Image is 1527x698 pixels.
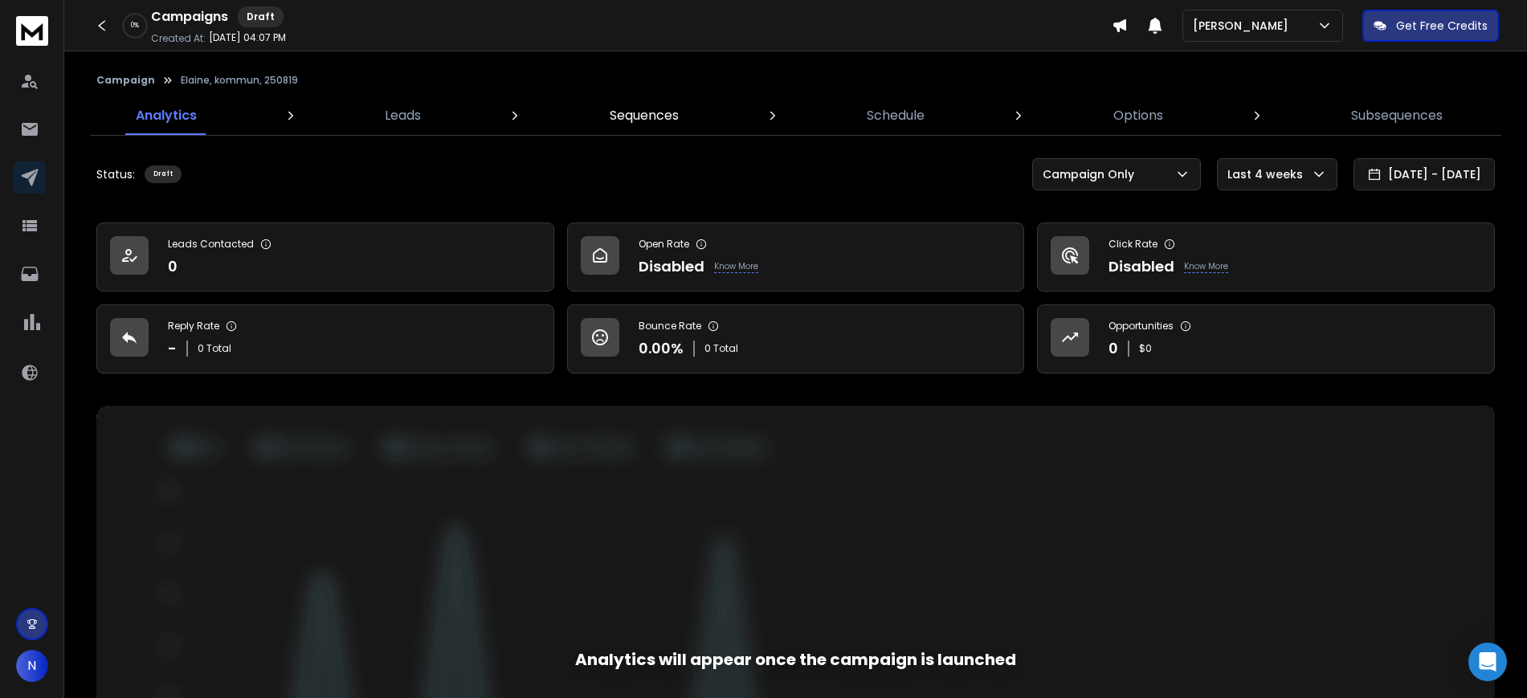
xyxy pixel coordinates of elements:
[610,106,679,125] p: Sequences
[238,6,284,27] div: Draft
[16,16,48,46] img: logo
[16,650,48,682] button: N
[1109,255,1174,278] p: Disabled
[168,320,219,333] p: Reply Rate
[714,260,758,273] p: Know More
[639,255,704,278] p: Disabled
[1139,342,1152,355] p: $ 0
[1113,106,1163,125] p: Options
[145,165,182,183] div: Draft
[1468,643,1507,681] div: Open Intercom Messenger
[1227,166,1309,182] p: Last 4 weeks
[567,304,1025,373] a: Bounce Rate0.00%0 Total
[209,31,286,44] p: [DATE] 04:07 PM
[168,238,254,251] p: Leads Contacted
[704,342,738,355] p: 0 Total
[1362,10,1499,42] button: Get Free Credits
[136,106,197,125] p: Analytics
[96,304,554,373] a: Reply Rate-0 Total
[1043,166,1141,182] p: Campaign Only
[1396,18,1488,34] p: Get Free Credits
[385,106,421,125] p: Leads
[867,106,925,125] p: Schedule
[168,337,177,360] p: -
[857,96,934,135] a: Schedule
[1109,337,1118,360] p: 0
[198,342,231,355] p: 0 Total
[126,96,206,135] a: Analytics
[168,255,178,278] p: 0
[131,21,139,31] p: 0 %
[567,222,1025,292] a: Open RateDisabledKnow More
[1353,158,1495,190] button: [DATE] - [DATE]
[639,337,684,360] p: 0.00 %
[96,166,135,182] p: Status:
[181,74,298,87] p: Elaine, kommun, 250819
[1341,96,1452,135] a: Subsequences
[151,32,206,45] p: Created At:
[1184,260,1228,273] p: Know More
[1104,96,1173,135] a: Options
[1037,222,1495,292] a: Click RateDisabledKnow More
[575,648,1016,671] div: Analytics will appear once the campaign is launched
[96,74,155,87] button: Campaign
[639,320,701,333] p: Bounce Rate
[96,222,554,292] a: Leads Contacted0
[1351,106,1443,125] p: Subsequences
[1109,238,1157,251] p: Click Rate
[1109,320,1174,333] p: Opportunities
[639,238,689,251] p: Open Rate
[600,96,688,135] a: Sequences
[1037,304,1495,373] a: Opportunities0$0
[151,7,228,27] h1: Campaigns
[375,96,431,135] a: Leads
[1193,18,1295,34] p: [PERSON_NAME]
